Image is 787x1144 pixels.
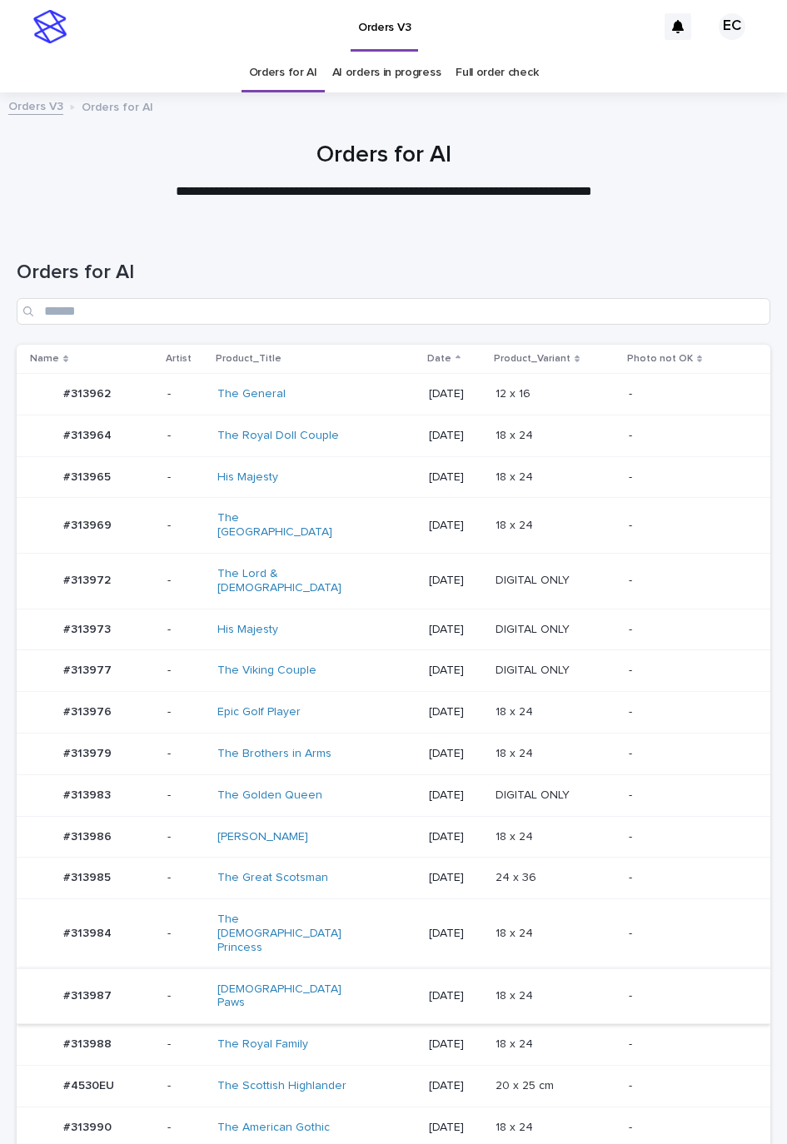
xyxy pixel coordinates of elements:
[63,702,115,719] p: #313976
[429,705,482,719] p: [DATE]
[217,747,331,761] a: The Brothers in Arms
[629,664,744,678] p: -
[63,868,114,885] p: #313985
[8,96,63,115] a: Orders V3
[217,470,278,485] a: His Majesty
[217,871,328,885] a: The Great Scotsman
[629,470,744,485] p: -
[429,1121,482,1135] p: [DATE]
[63,1117,115,1135] p: #313990
[17,650,770,692] tr: #313977#313977 -The Viking Couple [DATE]DIGITAL ONLYDIGITAL ONLY -
[496,744,536,761] p: 18 x 24
[496,868,540,885] p: 24 x 36
[167,1037,204,1052] p: -
[17,456,770,498] tr: #313965#313965 -His Majesty [DATE]18 x 2418 x 24 -
[17,816,770,858] tr: #313986#313986 -[PERSON_NAME] [DATE]18 x 2418 x 24 -
[429,429,482,443] p: [DATE]
[496,660,573,678] p: DIGITAL ONLY
[496,425,536,443] p: 18 x 24
[629,788,744,803] p: -
[17,142,752,170] h1: Orders for AI
[167,519,204,533] p: -
[33,10,67,43] img: stacker-logo-s-only.png
[17,261,770,285] h1: Orders for AI
[496,384,534,401] p: 12 x 16
[629,574,744,588] p: -
[429,1079,482,1093] p: [DATE]
[217,1121,330,1135] a: The American Gothic
[63,923,115,941] p: #313984
[629,830,744,844] p: -
[17,858,770,899] tr: #313985#313985 -The Great Scotsman [DATE]24 x 3624 x 36 -
[496,467,536,485] p: 18 x 24
[429,1037,482,1052] p: [DATE]
[332,53,441,92] a: AI orders in progress
[429,927,482,941] p: [DATE]
[429,664,482,678] p: [DATE]
[167,871,204,885] p: -
[167,1079,204,1093] p: -
[456,53,538,92] a: Full order check
[629,1079,744,1093] p: -
[17,1065,770,1107] tr: #4530EU#4530EU -The Scottish Highlander [DATE]20 x 25 cm20 x 25 cm -
[429,519,482,533] p: [DATE]
[63,986,115,1003] p: #313987
[429,747,482,761] p: [DATE]
[429,574,482,588] p: [DATE]
[17,298,770,325] input: Search
[17,1024,770,1066] tr: #313988#313988 -The Royal Family [DATE]18 x 2418 x 24 -
[82,97,153,115] p: Orders for AI
[63,425,115,443] p: #313964
[63,744,115,761] p: #313979
[217,705,301,719] a: Epic Golf Player
[63,515,115,533] p: #313969
[167,927,204,941] p: -
[496,785,573,803] p: DIGITAL ONLY
[429,623,482,637] p: [DATE]
[216,350,281,368] p: Product_Title
[629,519,744,533] p: -
[30,350,59,368] p: Name
[217,623,278,637] a: His Majesty
[17,553,770,609] tr: #313972#313972 -The Lord & [DEMOGRAPHIC_DATA] [DATE]DIGITAL ONLYDIGITAL ONLY -
[719,13,745,40] div: EC
[217,913,356,954] a: The [DEMOGRAPHIC_DATA] Princess
[166,350,192,368] p: Artist
[167,429,204,443] p: -
[17,609,770,650] tr: #313973#313973 -His Majesty [DATE]DIGITAL ONLYDIGITAL ONLY -
[429,387,482,401] p: [DATE]
[629,623,744,637] p: -
[63,619,114,637] p: #313973
[17,415,770,456] tr: #313964#313964 -The Royal Doll Couple [DATE]18 x 2418 x 24 -
[217,1079,346,1093] a: The Scottish Highlander
[63,1076,117,1093] p: #4530EU
[429,788,482,803] p: [DATE]
[167,623,204,637] p: -
[167,387,204,401] p: -
[167,830,204,844] p: -
[496,702,536,719] p: 18 x 24
[627,350,693,368] p: Photo not OK
[167,788,204,803] p: -
[63,1034,115,1052] p: #313988
[167,470,204,485] p: -
[167,1121,204,1135] p: -
[167,574,204,588] p: -
[496,570,573,588] p: DIGITAL ONLY
[217,830,308,844] a: [PERSON_NAME]
[496,619,573,637] p: DIGITAL ONLY
[217,429,339,443] a: The Royal Doll Couple
[429,830,482,844] p: [DATE]
[167,705,204,719] p: -
[63,785,114,803] p: #313983
[249,53,317,92] a: Orders for AI
[629,747,744,761] p: -
[63,660,115,678] p: #313977
[167,664,204,678] p: -
[629,927,744,941] p: -
[217,664,316,678] a: The Viking Couple
[217,511,356,540] a: The [GEOGRAPHIC_DATA]
[429,989,482,1003] p: [DATE]
[17,373,770,415] tr: #313962#313962 -The General [DATE]12 x 1612 x 16 -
